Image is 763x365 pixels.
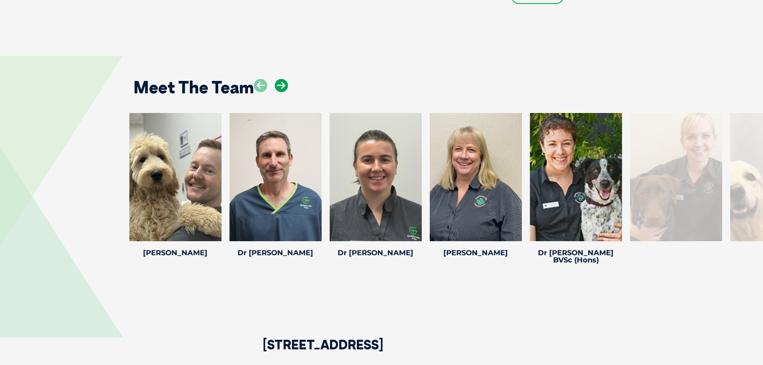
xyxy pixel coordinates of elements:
[133,79,254,96] h2: Meet The Team
[129,249,221,256] h4: [PERSON_NAME]
[430,249,522,256] h4: [PERSON_NAME]
[263,338,383,365] h2: [STREET_ADDRESS]
[530,249,622,264] h4: Dr [PERSON_NAME] BVSc (Hons)
[330,249,422,256] h4: Dr [PERSON_NAME]
[230,249,322,256] h4: Dr [PERSON_NAME]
